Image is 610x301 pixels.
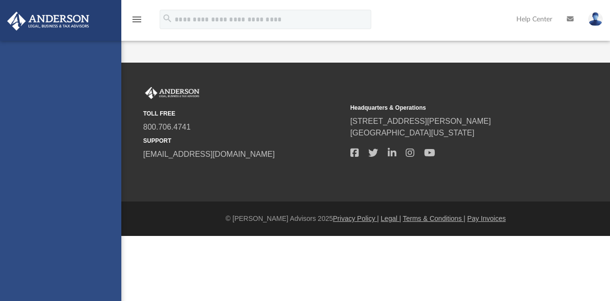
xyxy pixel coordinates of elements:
img: User Pic [588,12,603,26]
a: menu [131,18,143,25]
a: [EMAIL_ADDRESS][DOMAIN_NAME] [143,150,275,158]
small: TOLL FREE [143,109,344,118]
a: Terms & Conditions | [403,215,465,222]
a: 800.706.4741 [143,123,191,131]
div: © [PERSON_NAME] Advisors 2025 [121,214,610,224]
img: Anderson Advisors Platinum Portal [4,12,92,31]
a: Legal | [381,215,401,222]
a: [STREET_ADDRESS][PERSON_NAME] [350,117,491,125]
small: SUPPORT [143,136,344,145]
i: menu [131,14,143,25]
img: Anderson Advisors Platinum Portal [143,87,201,100]
small: Headquarters & Operations [350,103,551,112]
a: Privacy Policy | [333,215,379,222]
i: search [162,13,173,24]
a: [GEOGRAPHIC_DATA][US_STATE] [350,129,475,137]
a: Pay Invoices [467,215,506,222]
